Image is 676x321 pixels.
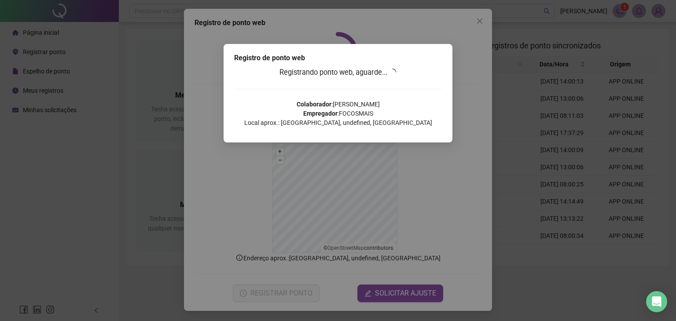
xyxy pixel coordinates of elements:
strong: Colaborador [297,101,331,108]
h3: Registrando ponto web, aguarde... [234,67,442,78]
span: loading [388,67,398,77]
div: Registro de ponto web [234,53,442,63]
p: : [PERSON_NAME] : FOCOSMAIS Local aprox.: [GEOGRAPHIC_DATA], undefined, [GEOGRAPHIC_DATA] [234,100,442,128]
div: Open Intercom Messenger [646,291,667,312]
strong: Empregador [303,110,338,117]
